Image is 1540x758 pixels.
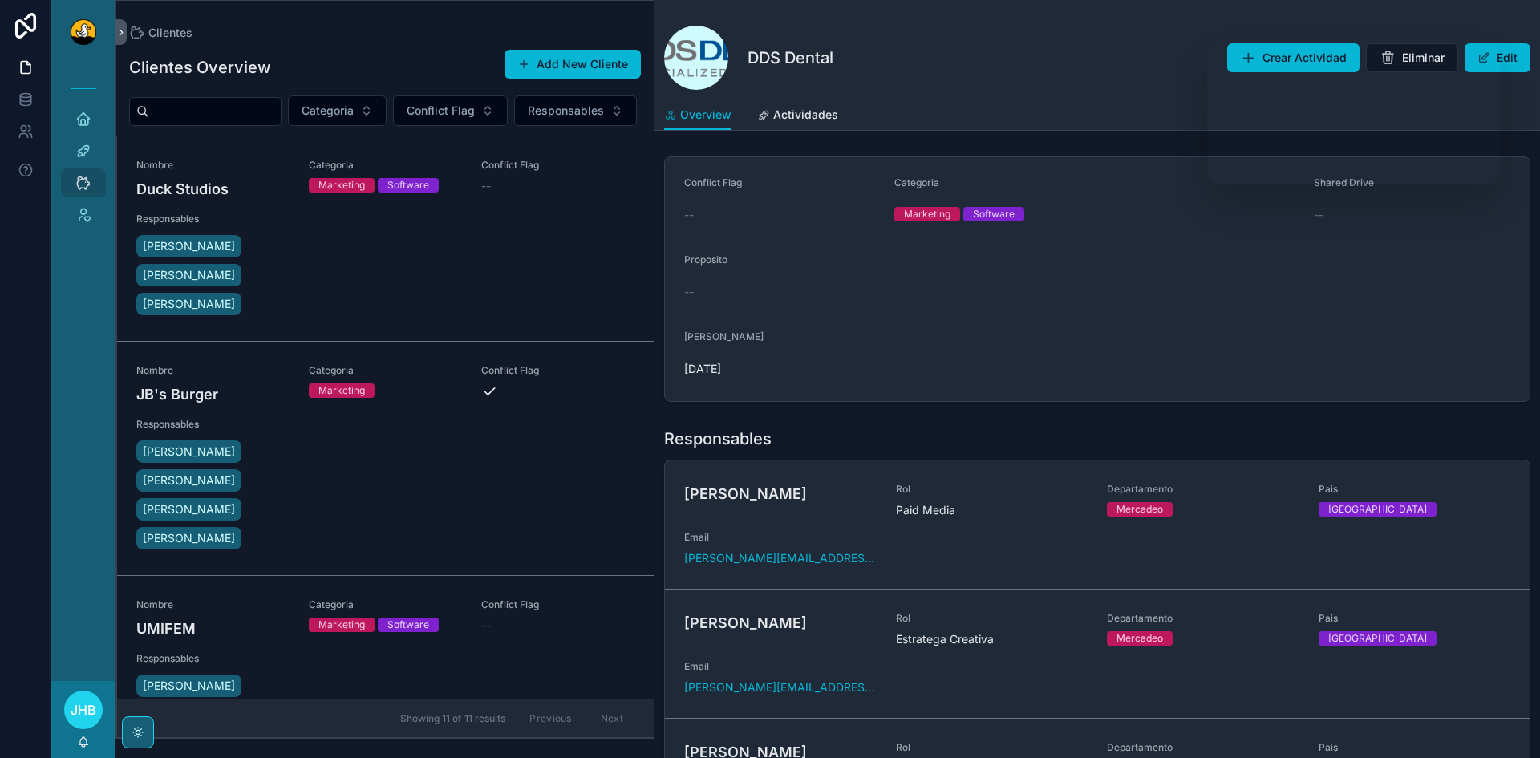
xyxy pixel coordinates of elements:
span: Departamento [1107,741,1299,754]
a: [PERSON_NAME] [136,498,241,521]
span: [PERSON_NAME] [143,472,235,488]
span: Paid Media [896,502,1088,518]
span: [PERSON_NAME] [143,501,235,517]
a: Clientes [129,25,192,41]
a: NombreJB's BurgerCategoriaMarketingConflict FlagResponsables[PERSON_NAME][PERSON_NAME][PERSON_NAM... [117,341,654,575]
div: Marketing [318,383,365,398]
h4: [PERSON_NAME] [684,612,877,634]
span: JHB [71,700,96,719]
span: -- [481,178,491,194]
span: Categoria [302,103,354,119]
span: Conflict Flag [481,598,634,611]
span: Email [684,660,877,673]
h4: Duck Studios [136,178,290,200]
div: Software [387,178,429,193]
span: [PERSON_NAME] [684,330,764,343]
span: Email [684,531,877,544]
a: [PERSON_NAME] [136,527,241,549]
span: Overview [680,107,731,123]
span: [PERSON_NAME] [143,238,235,254]
span: Nombre [136,598,290,611]
img: App logo [71,19,96,45]
span: Conflict Flag [684,176,742,188]
span: Categoria [309,159,462,172]
span: Categoria [309,364,462,377]
div: [GEOGRAPHIC_DATA] [1328,502,1427,517]
a: Actividades [757,100,838,132]
span: Responsables [136,652,290,665]
span: Conflict Flag [481,159,634,172]
a: [PERSON_NAME]RolEstratega CreativaDepartamentoMercadeoPais[GEOGRAPHIC_DATA]Email[PERSON_NAME][EMA... [665,589,1530,718]
span: -- [684,207,694,223]
div: Software [973,207,1015,221]
span: Conflict Flag [407,103,475,119]
span: -- [1314,207,1323,223]
div: Marketing [318,178,365,193]
span: [PERSON_NAME] [143,444,235,460]
span: [PERSON_NAME] [143,530,235,546]
span: Departamento [1107,483,1299,496]
h4: [PERSON_NAME] [684,483,877,505]
span: Pais [1319,483,1511,496]
a: [PERSON_NAME] [136,675,241,697]
span: -- [481,618,491,634]
h1: DDS Dental [748,47,833,69]
div: [GEOGRAPHIC_DATA] [1328,631,1427,646]
span: -- [684,284,694,300]
span: Rol [896,483,1088,496]
span: Responsables [136,418,290,431]
span: Proposito [684,253,727,266]
span: [PERSON_NAME] [143,267,235,283]
a: NombreDuck StudiosCategoriaMarketingSoftwareConflict Flag--Responsables[PERSON_NAME][PERSON_NAME]... [117,136,654,341]
div: Mercadeo [1116,631,1163,646]
span: Categoria [309,598,462,611]
a: [PERSON_NAME] [136,264,241,286]
span: Responsables [528,103,604,119]
span: [PERSON_NAME] [143,678,235,694]
span: Clientes [148,25,192,41]
a: [PERSON_NAME][EMAIL_ADDRESS][DOMAIN_NAME] [684,679,877,695]
span: Pais [1319,741,1511,754]
span: [DATE] [684,361,881,377]
a: Overview [664,100,731,131]
div: Marketing [318,618,365,632]
span: Conflict Flag [481,364,634,377]
button: Edit [1465,43,1530,72]
span: Nombre [136,159,290,172]
button: Select Button [393,95,508,126]
a: [PERSON_NAME] [136,469,241,492]
span: Nombre [136,364,290,377]
span: Pais [1319,612,1511,625]
button: Select Button [288,95,387,126]
span: Rol [896,741,1088,754]
a: [PERSON_NAME][EMAIL_ADDRESS][DOMAIN_NAME] [684,550,877,566]
h1: Clientes Overview [129,56,271,79]
span: Categoria [894,176,939,188]
span: Responsables [136,213,290,225]
span: [PERSON_NAME] [143,296,235,312]
div: Software [387,618,429,632]
span: Actividades [773,107,838,123]
h4: JB's Burger [136,383,290,405]
div: Marketing [904,207,950,221]
span: Estratega Creativa [896,631,1088,647]
a: [PERSON_NAME]RolPaid MediaDepartamentoMercadeoPais[GEOGRAPHIC_DATA]Email[PERSON_NAME][EMAIL_ADDRE... [665,460,1530,589]
span: Rol [896,612,1088,625]
div: scrollable content [51,64,115,250]
a: [PERSON_NAME] [136,440,241,463]
span: Departamento [1107,612,1299,625]
div: Mercadeo [1116,502,1163,517]
a: [PERSON_NAME] [136,235,241,257]
button: Select Button [514,95,637,126]
h1: Responsables [664,428,772,450]
a: [PERSON_NAME] [136,293,241,315]
span: Showing 11 of 11 results [400,712,505,725]
h4: UMIFEM [136,618,290,639]
button: Add New Cliente [505,50,641,79]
